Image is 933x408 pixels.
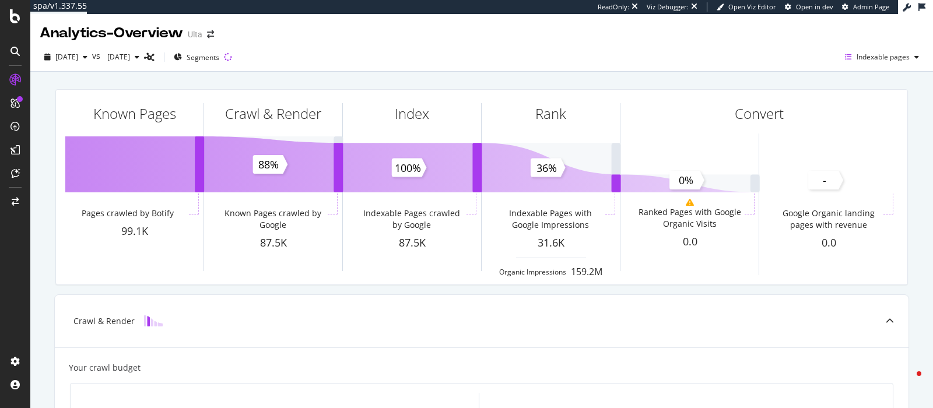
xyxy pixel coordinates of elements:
div: 31.6K [482,235,620,251]
img: block-icon [144,315,163,326]
div: Index [395,104,429,124]
div: Viz Debugger: [647,2,689,12]
span: Open Viz Editor [728,2,776,11]
button: [DATE] [40,48,92,66]
span: Segments [187,52,219,62]
div: Pages crawled by Botify [82,207,174,219]
div: Organic Impressions [499,267,566,277]
div: Crawl & Render [225,104,321,124]
a: Open Viz Editor [717,2,776,12]
a: Admin Page [842,2,889,12]
div: 99.1K [65,224,204,239]
div: ReadOnly: [598,2,629,12]
button: Segments [169,48,224,66]
div: Known Pages crawled by Google [220,207,325,231]
div: Ulta [188,29,202,40]
div: Analytics - Overview [40,23,183,43]
button: [DATE] [103,48,144,66]
div: Crawl & Render [73,315,135,327]
div: 87.5K [204,235,342,251]
span: Admin Page [853,2,889,11]
div: Rank [535,104,566,124]
a: Open in dev [785,2,833,12]
div: arrow-right-arrow-left [207,30,214,38]
div: 159.2M [571,265,602,279]
span: 2023 Sep. 25th [103,52,130,62]
span: vs [92,50,103,62]
div: 87.5K [343,235,481,251]
span: Open in dev [796,2,833,11]
div: Your crawl budget [69,362,141,374]
div: Indexable Pages with Google Impressions [498,207,602,231]
span: 2024 Aug. 26th [55,52,78,62]
span: Indexable pages [857,52,910,62]
iframe: Intercom live chat [893,368,921,396]
button: Indexable pages [840,48,924,66]
div: Indexable Pages crawled by Google [359,207,464,231]
div: Known Pages [93,104,176,124]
